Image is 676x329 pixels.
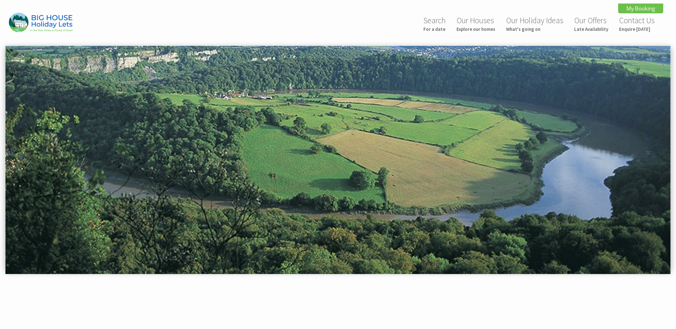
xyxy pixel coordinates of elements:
a: Contact UsEnquire [DATE] [619,15,655,32]
small: For a date [423,26,446,32]
a: Our HousesExplore our homes [456,15,495,32]
small: Explore our homes [456,26,495,32]
small: What's going on [506,26,563,32]
small: Late Availability [574,26,608,32]
a: SearchFor a date [423,15,446,32]
small: Enquire [DATE] [619,26,655,32]
a: Our Holiday IdeasWhat's going on [506,15,563,32]
img: Big House Holiday Lets [9,13,73,32]
a: My Booking [618,3,663,13]
a: Our OffersLate Availability [574,15,608,32]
